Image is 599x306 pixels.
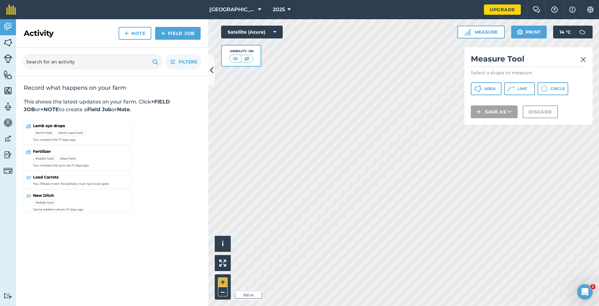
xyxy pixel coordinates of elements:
img: fieldmargin Logo [6,4,16,15]
img: svg+xml;base64,PHN2ZyB4bWxucz0iaHR0cDovL3d3dy53My5vcmcvMjAwMC9zdmciIHdpZHRoPSIxNCIgaGVpZ2h0PSIyNC... [477,108,481,116]
img: Two speech bubbles overlapping with the left bubble in the forefront [533,6,540,13]
iframe: Intercom live chat [577,284,593,300]
button: Circle [537,82,568,95]
p: This shows the latest updates on your farm. Click or to create a or . [24,98,201,113]
button: Print [511,26,547,38]
button: Discard [523,105,558,118]
img: svg+xml;base64,PHN2ZyB4bWxucz0iaHR0cDovL3d3dy53My5vcmcvMjAwMC9zdmciIHdpZHRoPSIxOSIgaGVpZ2h0PSIyNC... [152,58,158,66]
button: 14 °C [553,26,593,38]
img: svg+xml;base64,PD94bWwgdmVyc2lvbj0iMS4wIiBlbmNvZGluZz0idXRmLTgiPz4KPCEtLSBHZW5lcmF0b3I6IEFkb2JlIE... [576,26,589,38]
img: svg+xml;base64,PD94bWwgdmVyc2lvbj0iMS4wIiBlbmNvZGluZz0idXRmLTgiPz4KPCEtLSBHZW5lcmF0b3I6IEFkb2JlIE... [4,102,12,112]
button: Area [471,82,502,95]
span: Filters [179,58,197,65]
img: svg+xml;base64,PD94bWwgdmVyc2lvbj0iMS4wIiBlbmNvZGluZz0idXRmLTgiPz4KPCEtLSBHZW5lcmF0b3I6IEFkb2JlIE... [4,293,12,299]
img: svg+xml;base64,PD94bWwgdmVyc2lvbj0iMS4wIiBlbmNvZGluZz0idXRmLTgiPz4KPCEtLSBHZW5lcmF0b3I6IEFkb2JlIE... [4,54,12,63]
img: svg+xml;base64,PHN2ZyB4bWxucz0iaHR0cDovL3d3dy53My5vcmcvMjAwMC9zdmciIHdpZHRoPSIyMiIgaGVpZ2h0PSIzMC... [580,56,586,63]
img: svg+xml;base64,PHN2ZyB4bWxucz0iaHR0cDovL3d3dy53My5vcmcvMjAwMC9zdmciIHdpZHRoPSIxOSIgaGVpZ2h0PSIyNC... [517,28,523,36]
h2: Activity [24,28,54,38]
img: svg+xml;base64,PHN2ZyB4bWxucz0iaHR0cDovL3d3dy53My5vcmcvMjAwMC9zdmciIHdpZHRoPSIxNCIgaGVpZ2h0PSIyNC... [161,29,165,37]
button: i [215,236,231,252]
img: A cog icon [587,6,594,13]
img: Four arrows, one pointing top left, one top right, one bottom right and the last bottom left [219,260,226,267]
h2: Measure Tool [471,54,586,67]
input: Search for an activity [22,54,162,70]
img: svg+xml;base64,PHN2ZyB4bWxucz0iaHR0cDovL3d3dy53My5vcmcvMjAwMC9zdmciIHdpZHRoPSI1MCIgaGVpZ2h0PSI0MC... [231,55,239,62]
button: Filters [165,54,202,70]
a: Note [119,27,151,40]
span: 14 ° C [560,26,571,38]
span: 2025 [273,6,285,13]
img: svg+xml;base64,PD94bWwgdmVyc2lvbj0iMS4wIiBlbmNvZGluZz0idXRmLTgiPz4KPCEtLSBHZW5lcmF0b3I6IEFkb2JlIE... [4,134,12,144]
a: Field Job [155,27,201,40]
button: Satellite (Azure) [221,26,283,38]
img: svg+xml;base64,PHN2ZyB4bWxucz0iaHR0cDovL3d3dy53My5vcmcvMjAwMC9zdmciIHdpZHRoPSI1NiIgaGVpZ2h0PSI2MC... [4,38,12,47]
img: svg+xml;base64,PHN2ZyB4bWxucz0iaHR0cDovL3d3dy53My5vcmcvMjAwMC9zdmciIHdpZHRoPSIxNyIgaGVpZ2h0PSIxNy... [569,6,576,13]
button: – [218,287,228,296]
button: Measure [457,26,505,38]
img: svg+xml;base64,PD94bWwgdmVyc2lvbj0iMS4wIiBlbmNvZGluZz0idXRmLTgiPz4KPCEtLSBHZW5lcmF0b3I6IEFkb2JlIE... [4,150,12,160]
strong: Field Job [87,106,112,112]
span: Circle [550,86,565,91]
button: Line [504,82,535,95]
button: Save as [471,105,518,118]
span: [GEOGRAPHIC_DATA] [209,6,255,13]
button: + [218,277,228,287]
span: 1 [590,284,595,289]
img: svg+xml;base64,PD94bWwgdmVyc2lvbj0iMS4wIiBlbmNvZGluZz0idXRmLTgiPz4KPCEtLSBHZW5lcmF0b3I6IEFkb2JlIE... [4,22,12,31]
a: Upgrade [484,4,521,15]
img: svg+xml;base64,PHN2ZyB4bWxucz0iaHR0cDovL3d3dy53My5vcmcvMjAwMC9zdmciIHdpZHRoPSI1MCIgaGVpZ2h0PSI0MC... [243,55,251,62]
img: Ruler icon [464,29,471,35]
img: svg+xml;base64,PHN2ZyB4bWxucz0iaHR0cDovL3d3dy53My5vcmcvMjAwMC9zdmciIHdpZHRoPSIxNCIgaGVpZ2h0PSIyNC... [124,29,129,37]
img: svg+xml;base64,PD94bWwgdmVyc2lvbj0iMS4wIiBlbmNvZGluZz0idXRmLTgiPz4KPCEtLSBHZW5lcmF0b3I6IEFkb2JlIE... [4,166,12,175]
p: Select a shape to measure [471,70,586,76]
strong: Note [117,106,130,112]
img: A question mark icon [551,6,558,13]
strong: +NOTE [40,106,59,112]
h2: Record what happens on your farm [24,84,201,92]
div: Visibility: On [229,49,254,54]
span: Area [484,86,495,91]
img: svg+xml;base64,PHN2ZyB4bWxucz0iaHR0cDovL3d3dy53My5vcmcvMjAwMC9zdmciIHdpZHRoPSI1NiIgaGVpZ2h0PSI2MC... [4,86,12,95]
img: svg+xml;base64,PHN2ZyB4bWxucz0iaHR0cDovL3d3dy53My5vcmcvMjAwMC9zdmciIHdpZHRoPSI1NiIgaGVpZ2h0PSI2MC... [4,70,12,79]
img: svg+xml;base64,PD94bWwgdmVyc2lvbj0iMS4wIiBlbmNvZGluZz0idXRmLTgiPz4KPCEtLSBHZW5lcmF0b3I6IEFkb2JlIE... [4,118,12,128]
span: Line [518,86,527,91]
span: i [222,240,224,248]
